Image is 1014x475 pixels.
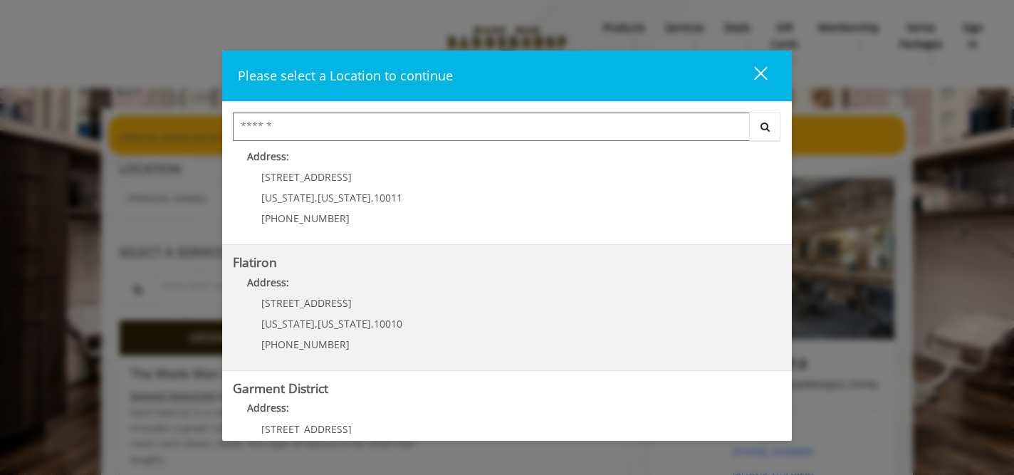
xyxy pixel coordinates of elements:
[261,338,350,351] span: [PHONE_NUMBER]
[261,422,352,436] span: [STREET_ADDRESS]
[261,296,352,310] span: [STREET_ADDRESS]
[233,113,781,148] div: Center Select
[247,150,289,163] b: Address:
[233,113,750,141] input: Search Center
[233,380,328,397] b: Garment District
[238,67,453,84] span: Please select a Location to continue
[318,191,371,204] span: [US_STATE]
[261,212,350,225] span: [PHONE_NUMBER]
[374,191,402,204] span: 10011
[374,317,402,330] span: 10010
[738,66,766,87] div: close dialog
[371,191,374,204] span: ,
[247,401,289,414] b: Address:
[757,122,773,132] i: Search button
[261,170,352,184] span: [STREET_ADDRESS]
[315,317,318,330] span: ,
[261,317,315,330] span: [US_STATE]
[315,191,318,204] span: ,
[233,254,277,271] b: Flatiron
[261,191,315,204] span: [US_STATE]
[371,317,374,330] span: ,
[728,61,776,90] button: close dialog
[247,276,289,289] b: Address:
[318,317,371,330] span: [US_STATE]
